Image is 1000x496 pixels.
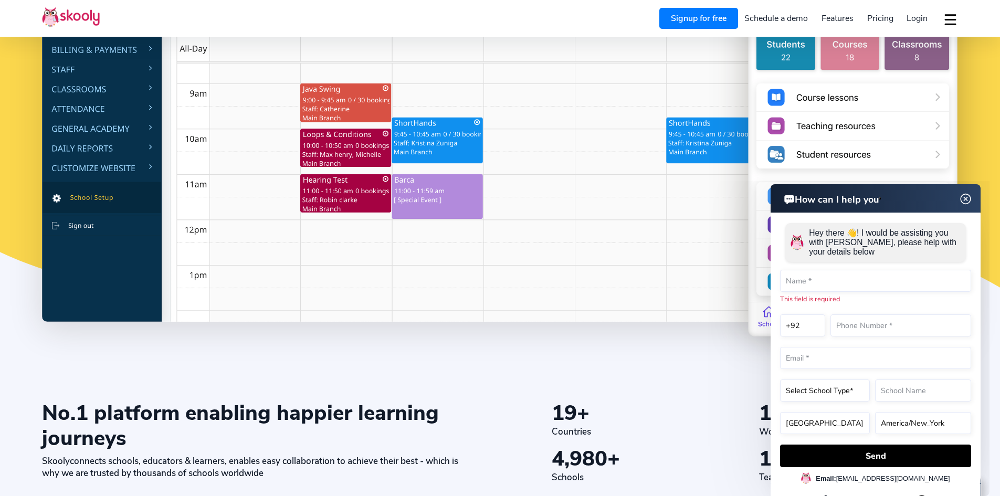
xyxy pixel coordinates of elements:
a: Login [900,10,934,27]
a: Pricing [860,10,900,27]
span: 4,980 [552,445,607,473]
span: Pricing [867,13,893,24]
a: Features [815,10,860,27]
a: Schedule a demo [738,10,815,27]
a: Signup for free [659,8,738,29]
div: Schools [552,471,751,483]
div: Countries [552,426,751,438]
button: dropdown menu [943,7,958,31]
span: Skooly [42,455,70,467]
div: No.1 platform enabling happier learning journeys [42,400,476,451]
span: 19 [552,399,577,427]
div: + [552,446,751,471]
div: connects schools, educators & learners, enables easy collaboration to achieve their best - which ... [42,455,476,479]
span: Login [907,13,928,24]
div: + [552,400,751,426]
img: Skooly [42,7,100,27]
